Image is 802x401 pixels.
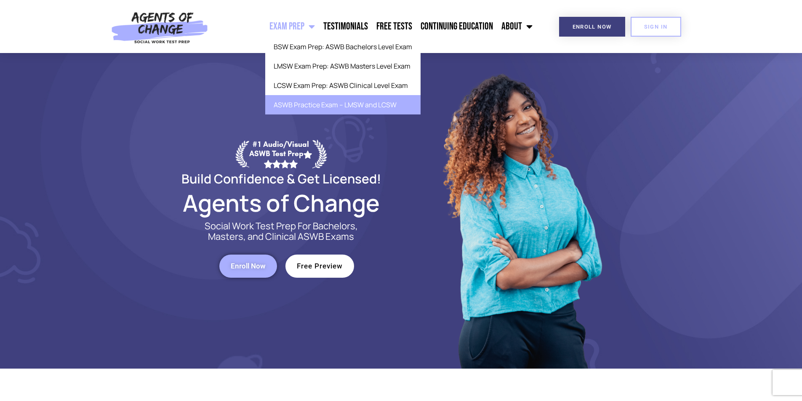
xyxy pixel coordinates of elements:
a: Enroll Now [559,17,625,37]
div: #1 Audio/Visual ASWB Test Prep [249,140,312,168]
span: Free Preview [297,263,343,270]
h2: Build Confidence & Get Licensed! [161,173,401,185]
span: Enroll Now [231,263,266,270]
span: Enroll Now [573,24,612,29]
a: SIGN IN [631,17,681,37]
p: Social Work Test Prep For Bachelors, Masters, and Clinical ASWB Exams [195,221,368,242]
a: BSW Exam Prep: ASWB Bachelors Level Exam [265,37,421,56]
a: LCSW Exam Prep: ASWB Clinical Level Exam [265,76,421,95]
a: ASWB Practice Exam – LMSW and LCSW [265,95,421,114]
a: Enroll Now [219,255,277,278]
a: About [497,16,537,37]
a: Testimonials [319,16,372,37]
a: Free Tests [372,16,416,37]
a: LMSW Exam Prep: ASWB Masters Level Exam [265,56,421,76]
a: Exam Prep [265,16,319,37]
span: SIGN IN [644,24,668,29]
a: Continuing Education [416,16,497,37]
h2: Agents of Change [161,193,401,212]
a: Free Preview [285,255,354,278]
nav: Menu [213,16,537,37]
ul: Exam Prep [265,37,421,114]
img: Website Image 1 (1) [437,53,605,369]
